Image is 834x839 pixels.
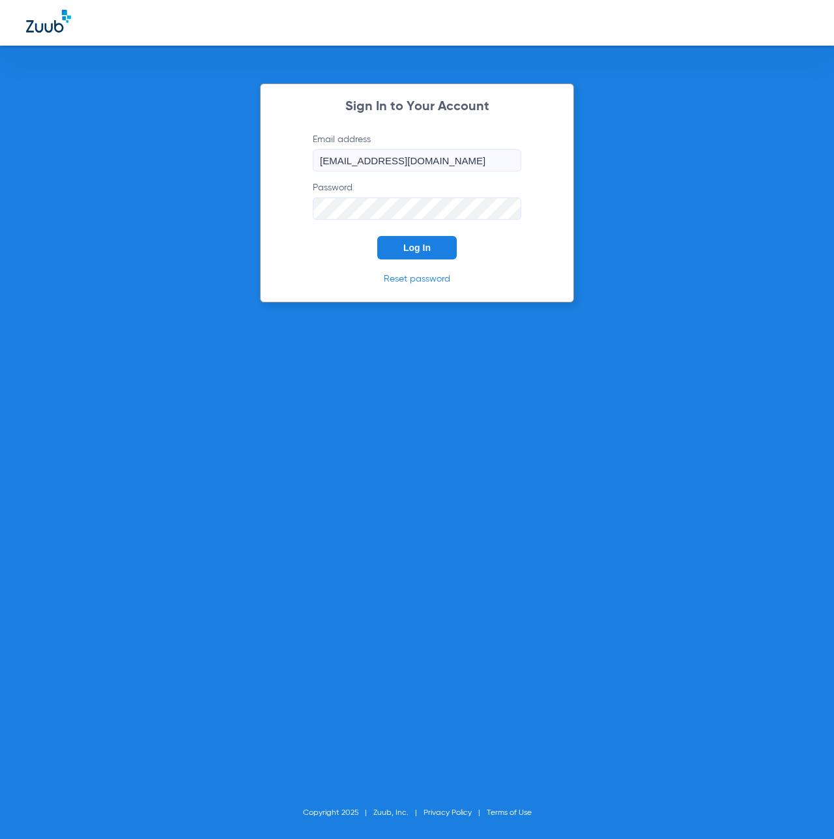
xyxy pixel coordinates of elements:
[313,198,521,220] input: Password
[26,10,71,33] img: Zuub Logo
[303,806,373,819] li: Copyright 2025
[487,809,532,817] a: Terms of Use
[293,100,541,113] h2: Sign In to Your Account
[373,806,424,819] li: Zuub, Inc.
[313,133,521,171] label: Email address
[403,243,431,253] span: Log In
[313,149,521,171] input: Email address
[313,181,521,220] label: Password
[424,809,472,817] a: Privacy Policy
[384,274,450,284] a: Reset password
[377,236,457,259] button: Log In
